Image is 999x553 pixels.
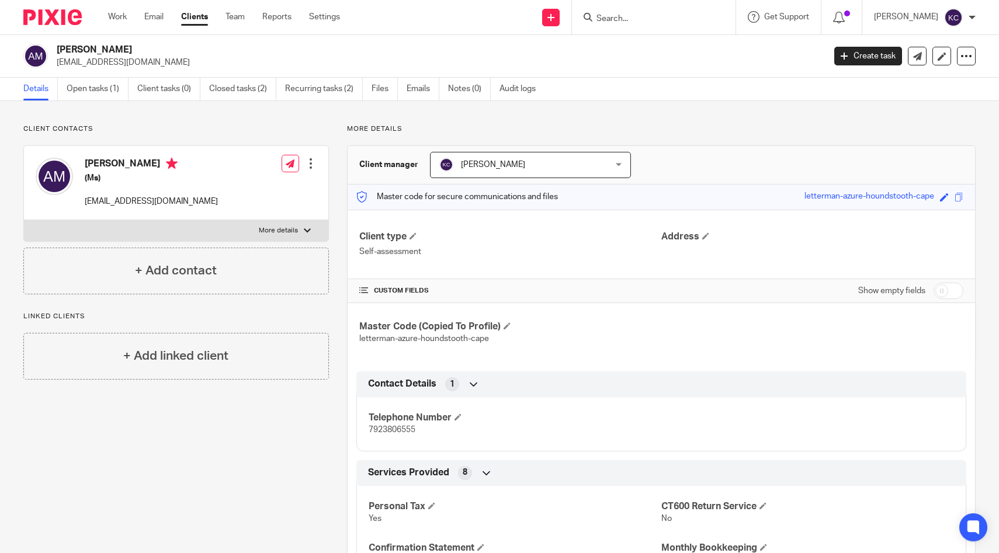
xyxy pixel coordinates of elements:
[369,412,661,424] h4: Telephone Number
[448,78,491,100] a: Notes (0)
[804,190,934,204] div: letterman-azure-houndstooth-cape
[85,196,218,207] p: [EMAIL_ADDRESS][DOMAIN_NAME]
[36,158,73,195] img: svg%3E
[285,78,363,100] a: Recurring tasks (2)
[359,231,661,243] h4: Client type
[262,11,292,23] a: Reports
[461,161,525,169] span: [PERSON_NAME]
[181,11,208,23] a: Clients
[359,335,489,343] span: letterman-azure-houndstooth-cape
[259,226,298,235] p: More details
[85,172,218,184] h5: (Ms)
[166,158,178,169] i: Primary
[209,78,276,100] a: Closed tasks (2)
[23,124,329,134] p: Client contacts
[450,378,455,390] span: 1
[368,378,436,390] span: Contact Details
[359,246,661,258] p: Self-assessment
[661,500,954,513] h4: CT600 Return Service
[595,14,700,25] input: Search
[874,11,938,23] p: [PERSON_NAME]
[500,78,544,100] a: Audit logs
[834,47,902,65] a: Create task
[369,514,381,523] span: Yes
[359,286,661,295] h4: CUSTOM FIELDS
[123,347,228,365] h4: + Add linked client
[356,191,558,203] p: Master code for secure communications and files
[137,78,200,100] a: Client tasks (0)
[858,285,925,297] label: Show empty fields
[359,159,418,171] h3: Client manager
[463,467,467,478] span: 8
[135,262,217,280] h4: + Add contact
[661,231,963,243] h4: Address
[67,78,129,100] a: Open tasks (1)
[347,124,976,134] p: More details
[764,13,809,21] span: Get Support
[23,44,48,68] img: svg%3E
[23,78,58,100] a: Details
[226,11,245,23] a: Team
[407,78,439,100] a: Emails
[359,321,661,333] h4: Master Code (Copied To Profile)
[57,57,817,68] p: [EMAIL_ADDRESS][DOMAIN_NAME]
[439,158,453,172] img: svg%3E
[369,426,415,434] span: 7923806555
[85,158,218,172] h4: [PERSON_NAME]
[23,9,82,25] img: Pixie
[661,514,672,523] span: No
[944,8,963,27] img: svg%3E
[108,11,127,23] a: Work
[144,11,164,23] a: Email
[309,11,340,23] a: Settings
[368,467,449,479] span: Services Provided
[369,500,661,513] h4: Personal Tax
[57,44,665,56] h2: [PERSON_NAME]
[372,78,398,100] a: Files
[23,312,329,321] p: Linked clients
